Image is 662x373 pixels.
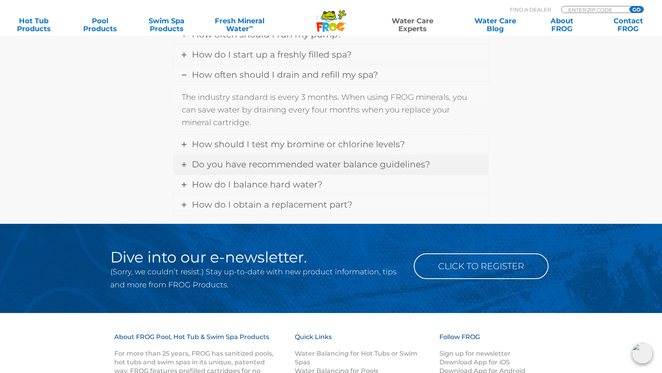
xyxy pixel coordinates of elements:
[414,253,549,279] a: Click to Register
[174,135,488,154] a: How should I test my bromine or chlorine levels?
[141,17,192,33] a: Swim SpaProducts
[110,249,402,265] h2: Dive into our e-newsletter.
[469,17,521,33] a: Water CareBlog
[192,199,352,210] span: How do I obtain a replacement part?
[629,6,643,13] input: GO
[174,155,488,174] a: Do you have recommended water balance guidelines?
[632,343,653,364] img: openIcon
[371,17,455,33] a: Water CareExperts
[207,17,272,33] a: Fresh MineralWater∞
[192,179,322,190] span: How do I balance hard water?
[174,65,488,85] a: How often should I drain and refill my spa?
[536,17,588,33] a: AboutFROG
[8,17,60,33] a: Hot TubProducts
[192,49,351,60] span: How do I start up a freshly filled spa?
[192,159,430,170] span: Do you have recommended water balance guidelines?
[192,69,378,80] span: How often should I drain and refill my spa?
[295,350,417,366] a: Water Balancing for Hot Tubs or Swim Spas
[174,45,488,65] a: How do I start up a freshly filled spa?
[602,17,654,33] a: ContactFROG
[439,358,510,366] a: Download App for iOS
[74,17,126,33] a: PoolProducts
[114,333,275,349] h3: About FROG Pool, Hot Tub & Swim Spa Products
[174,175,488,195] a: How do I balance hard water?
[567,6,621,13] input: Zip Code Form
[439,333,538,349] h3: Follow FROG
[295,333,430,349] h3: Quick Links
[439,350,511,357] a: Sign up for newsletter
[182,91,480,129] p: The industry standard is every 3 months. When using FROG minerals, you can save water by draining...
[110,265,402,291] p: (Sorry, we couldn’t resist.) Stay up-to-date with new product information, tips and more from FRO...
[174,195,488,215] a: How do I obtain a replacement part?
[510,6,551,13] p: Find A Dealer
[192,139,405,150] span: How should I test my bromine or chlorine levels?
[249,23,253,30] sup: ∞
